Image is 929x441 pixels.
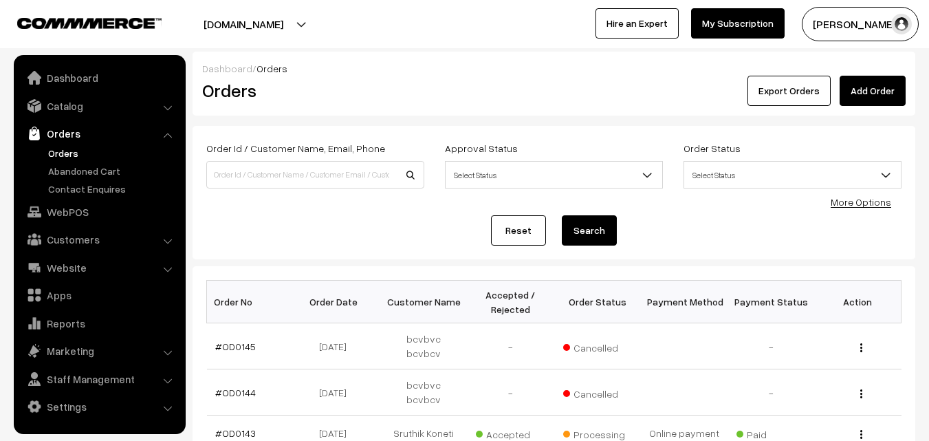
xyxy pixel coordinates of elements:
td: - [467,323,554,369]
td: - [728,369,814,416]
a: Dashboard [17,65,181,90]
img: user [891,14,912,34]
span: Select Status [446,163,662,187]
span: Orders [256,63,287,74]
div: / [202,61,906,76]
img: Menu [860,389,862,398]
a: Website [17,255,181,280]
a: Orders [45,146,181,160]
label: Approval Status [445,141,518,155]
label: Order Id / Customer Name, Email, Phone [206,141,385,155]
th: Action [814,281,901,323]
th: Order Status [554,281,641,323]
th: Payment Method [641,281,728,323]
img: Menu [860,430,862,439]
td: bcvbvc bcvbcv [380,369,467,416]
button: Search [562,215,617,246]
a: Marketing [17,338,181,363]
a: My Subscription [691,8,785,39]
img: Menu [860,343,862,352]
span: Select Status [684,163,901,187]
span: Cancelled [563,383,632,401]
th: Order No [207,281,294,323]
button: Export Orders [747,76,831,106]
td: - [467,369,554,416]
td: [DATE] [294,369,380,416]
a: #OD0145 [215,341,256,352]
a: More Options [831,196,891,208]
label: Order Status [684,141,741,155]
a: WebPOS [17,200,181,224]
th: Accepted / Rejected [467,281,554,323]
td: [DATE] [294,323,380,369]
a: Contact Enquires [45,182,181,196]
a: Reports [17,311,181,336]
th: Customer Name [380,281,467,323]
a: #OD0143 [215,427,256,439]
th: Order Date [294,281,380,323]
a: Orders [17,121,181,146]
span: Cancelled [563,337,632,355]
a: Staff Management [17,367,181,391]
a: Reset [491,215,546,246]
a: Add Order [840,76,906,106]
button: [DOMAIN_NAME] [155,7,331,41]
a: Abandoned Cart [45,164,181,178]
td: - [728,323,814,369]
th: Payment Status [728,281,814,323]
a: Dashboard [202,63,252,74]
a: Hire an Expert [595,8,679,39]
a: COMMMERCE [17,14,138,30]
h2: Orders [202,80,423,101]
input: Order Id / Customer Name / Customer Email / Customer Phone [206,161,424,189]
td: bcvbvc bcvbcv [380,323,467,369]
a: Customers [17,227,181,252]
img: COMMMERCE [17,18,162,28]
a: Settings [17,394,181,419]
span: Select Status [445,161,663,189]
span: Select Status [684,161,901,189]
a: #OD0144 [215,387,256,398]
a: Apps [17,283,181,308]
a: Catalog [17,94,181,118]
button: [PERSON_NAME] [802,7,919,41]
